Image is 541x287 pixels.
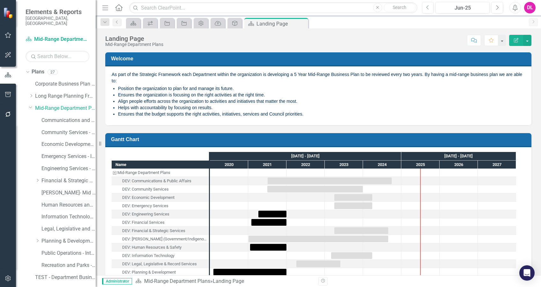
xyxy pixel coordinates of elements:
[41,250,96,257] a: Public Operations - Integrated Business Plan
[393,5,406,10] span: Search
[112,243,209,252] div: DEV: Human Resources & Safety
[112,252,209,260] div: DEV: Information Technology
[118,104,525,111] li: Helps with accountability by focusing on results​.
[112,243,209,252] div: Task: Start date: 2021-01-20 End date: 2021-12-31
[122,227,185,235] div: DEV: Financial & Strategic Services
[122,177,191,185] div: DEV: Communications & Public Affairs
[41,238,96,245] a: Planning & Development - Integrated Business Plan
[112,218,209,227] div: DEV: Financial Services
[41,213,96,221] a: Information Technology Services - Integrated Business Plan
[258,211,286,217] div: Task: Start date: 2021-04-07 End date: 2021-12-31
[26,51,89,62] input: Search Below...
[26,8,89,16] span: Elements & Reports
[250,244,286,251] div: Task: Start date: 2021-01-20 End date: 2021-12-31
[440,161,478,169] div: 2026
[26,36,89,43] a: Mid-Range Department Plans
[118,92,525,98] li: Ensures the organization is focusing on the right activities at the right time​.
[105,42,163,47] div: Mid-Range Department Plans
[122,210,169,218] div: DEV: Engineering Services
[122,185,169,193] div: DEV: Community Services
[118,98,525,104] li: Align people efforts across the organization to activities and initiatives that matter the most.
[325,161,363,169] div: 2023
[251,219,286,226] div: Task: Start date: 2021-02-01 End date: 2021-12-31
[524,2,536,13] button: DL
[122,202,168,210] div: DEV: Emergency Services
[144,278,210,284] a: Mid-Range Department Plans
[112,193,209,202] div: DEV: Economic Development
[435,2,490,13] button: Jun-25
[384,3,416,12] button: Search
[111,136,528,142] h3: Gantt Chart
[112,193,209,202] div: Task: Start date: 2023-04-03 End date: 2024-03-29
[32,68,44,76] a: Plans
[122,252,174,260] div: DEV: Information Technology
[519,265,535,281] div: Open Intercom Messenger
[122,268,176,276] div: DEV: Planning & Development
[41,201,96,209] a: Human Resources and Safety - Integrated Business Plan
[112,227,209,235] div: Task: Start date: 2023-04-03 End date: 2024-08-30
[122,243,182,252] div: DEV: Human Resources & Safety
[112,185,209,193] div: DEV: Community Services
[122,218,165,227] div: DEV: Financial Services
[112,268,209,276] div: DEV: Planning & Development
[105,35,163,42] div: Landing Page
[48,69,58,75] div: 27
[112,71,525,84] p: As part of the Strategic Framework each Department within the organization is developing a 5 Year...
[135,278,314,285] div: »
[35,105,96,112] a: Mid-Range Department Plans
[112,268,209,276] div: Task: Start date: 2020-02-03 End date: 2021-12-31
[267,186,363,193] div: Task: Start date: 2021-07-01 End date: 2023-12-29
[210,152,401,160] div: 2020 - 2024
[117,169,170,177] div: Mid-Range Department Plans
[363,161,401,169] div: 2024
[112,185,209,193] div: Task: Start date: 2021-07-01 End date: 2023-12-29
[331,252,372,259] div: Task: Start date: 2023-03-01 End date: 2024-03-29
[102,278,132,284] span: Administrator
[35,93,96,100] a: Long Range Planning Framework
[41,141,96,148] a: Economic Development - Integrated Business Plan
[112,260,209,268] div: DEV: Legal, Legislative & Record Services
[41,129,96,136] a: Community Services - Integrated Business Plan
[41,262,96,269] a: Recreation and Parks - Mid Range Business Plan
[26,16,89,26] small: [GEOGRAPHIC_DATA], [GEOGRAPHIC_DATA]
[401,161,440,169] div: 2025
[122,193,174,202] div: DEV: Economic Development
[112,235,209,243] div: Task: Start date: 2021-01-04 End date: 2024-08-30
[118,85,525,92] li: Position the organization to plan for and manage its future​.
[112,169,209,177] div: Mid-Range Department Plans
[41,153,96,160] a: Emergency Services - Integrated Business Plan
[334,227,388,234] div: Task: Start date: 2023-04-03 End date: 2024-08-30
[41,189,96,197] a: [PERSON_NAME]- Mid Range Business Plan
[41,177,96,185] a: Financial & Strategic Services - Integrated Business Plan
[41,117,96,124] a: Communications and Public Affairs - Integrated Business Plan ([DATE]-[DATE])
[286,161,325,169] div: 2022
[401,152,516,160] div: 2025 - 2027
[213,269,286,276] div: Task: Start date: 2020-02-03 End date: 2021-12-31
[41,165,96,172] a: Engineering Services - Integrated Business Plan
[35,274,96,281] a: TEST - Department Business Plan
[334,202,372,209] div: Task: Start date: 2023-04-03 End date: 2024-03-29
[268,177,392,184] div: Task: Start date: 2021-07-05 End date: 2024-09-30
[112,252,209,260] div: Task: Start date: 2023-03-01 End date: 2024-03-29
[129,2,417,13] input: Search ClearPoint...
[210,161,248,169] div: 2020
[112,202,209,210] div: Task: Start date: 2023-04-03 End date: 2024-03-29
[112,227,209,235] div: DEV: Financial & Strategic Services
[41,225,96,233] a: Legal, Legislative and Records Services - Integrated Business Plan
[248,161,286,169] div: 2021
[248,236,388,242] div: Task: Start date: 2021-01-04 End date: 2024-08-30
[112,210,209,218] div: Task: Start date: 2021-04-07 End date: 2021-12-31
[112,218,209,227] div: Task: Start date: 2021-02-01 End date: 2021-12-31
[478,161,516,169] div: 2027
[112,177,209,185] div: DEV: Communications & Public Affairs
[296,261,340,267] div: Task: Start date: 2022-04-04 End date: 2023-05-31
[112,177,209,185] div: Task: Start date: 2021-07-05 End date: 2024-09-30
[112,210,209,218] div: DEV: Engineering Services
[111,56,528,62] h3: Welcome
[112,260,209,268] div: Task: Start date: 2022-04-04 End date: 2023-05-31
[112,235,209,243] div: DEV: GIRE (Government/Indigenous Relations & Environment)
[122,235,207,243] div: DEV: [PERSON_NAME] (Government/Indigenous Relations & Environment)
[112,161,209,169] div: Name
[122,260,197,268] div: DEV: Legal, Legislative & Record Services
[213,278,244,284] div: Landing Page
